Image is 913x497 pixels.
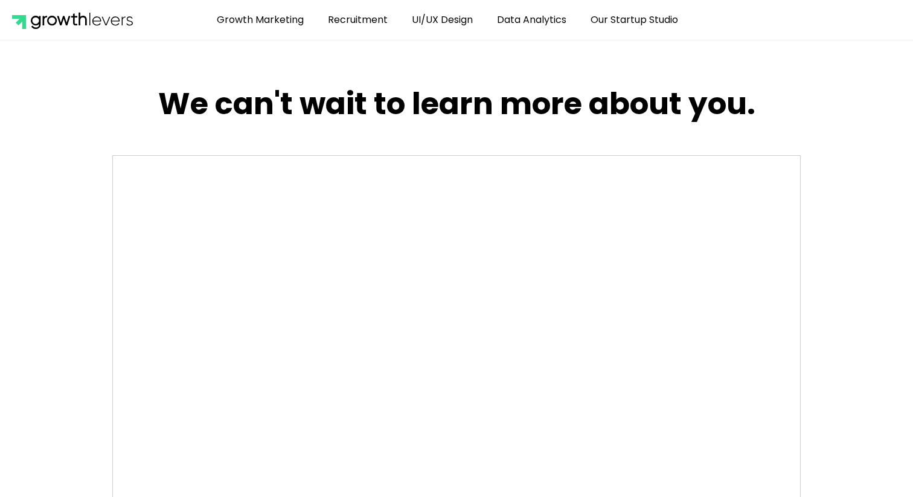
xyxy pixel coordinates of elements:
[319,6,397,34] a: Recruitment
[208,6,313,34] a: Growth Marketing
[146,6,750,34] nav: Menu
[112,89,801,119] h2: We can't wait to learn more about you.
[403,6,482,34] a: UI/UX Design
[581,6,687,34] a: Our Startup Studio
[488,6,575,34] a: Data Analytics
